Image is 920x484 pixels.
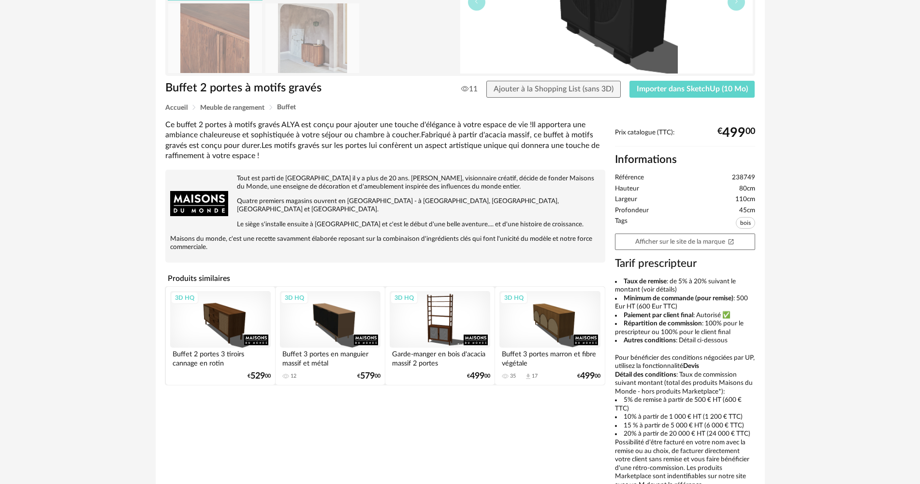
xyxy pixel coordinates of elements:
div: Breadcrumb [165,104,755,111]
span: bois [736,217,755,229]
div: Prix catalogue (TTC): [615,129,755,147]
b: Minimum de commande (pour remise) [624,295,733,302]
div: € 00 [248,373,271,380]
p: Le siège s'installe ensuite à [GEOGRAPHIC_DATA] et c'est le début d'une belle aventure.... et d'u... [170,220,600,229]
div: 35 [510,373,516,380]
a: 3D HQ Garde-manger en bois d'acacia massif 2 portes €49900 [385,287,495,385]
span: 45cm [739,206,755,215]
div: 3D HQ [500,292,528,304]
span: 579 [360,373,375,380]
span: 499 [580,373,595,380]
span: 529 [250,373,265,380]
div: Buffet 3 portes marron et fibre végétale [499,348,600,367]
li: : Autorisé ✅ [615,311,755,320]
span: Importer dans SketchUp (10 Mo) [637,85,748,93]
p: Tout est parti de [GEOGRAPHIC_DATA] il y a plus de 20 ans. [PERSON_NAME], visionnaire créatif, dé... [170,175,600,191]
div: 3D HQ [171,292,199,304]
span: Accueil [165,104,188,111]
li: : Détail ci-dessous [615,337,755,345]
div: Buffet 2 portes 3 tiroirs cannage en rotin [170,348,271,367]
div: 12 [291,373,296,380]
b: Autres conditions [624,337,676,344]
div: € 00 [467,373,490,380]
div: Buffet 3 portes en manguier massif et métal [280,348,380,367]
div: € 00 [717,129,755,137]
span: 80cm [739,185,755,193]
li: : 100% pour le prescripteur ou 100% pour le client final [615,320,755,337]
img: brand logo [170,175,228,233]
li: 15 % à partir de 5 000 € HT (6 000 € TTC) [615,422,755,430]
a: 3D HQ Buffet 2 portes 3 tiroirs cannage en rotin €52900 [166,287,275,385]
h3: Tarif prescripteur [615,257,755,271]
b: Taux de remise [624,278,667,285]
h4: Produits similaires [165,271,605,286]
a: 3D HQ Buffet 3 portes marron et fibre végétale 35 Download icon 17 €49900 [495,287,604,385]
img: buffet-2-portes-a-motifs-graves-1000-1-6-238749_3.jpg [168,3,262,73]
div: 3D HQ [280,292,308,304]
b: Devis [683,363,699,369]
span: Ajouter à la Shopping List (sans 3D) [494,85,613,93]
p: Maisons du monde, c'est une recette savamment élaborée reposant sur la combinaison d'ingrédients ... [170,235,600,251]
button: Importer dans SketchUp (10 Mo) [629,81,755,98]
h1: Buffet 2 portes à motifs gravés [165,81,406,96]
span: Tags [615,217,628,231]
span: 110cm [735,195,755,204]
b: Paiement par client final [624,312,693,319]
a: 3D HQ Buffet 3 portes en manguier massif et métal 12 €57900 [276,287,385,385]
div: 3D HQ [390,292,418,304]
div: 17 [532,373,538,380]
span: Open In New icon [728,238,734,245]
div: Garde-manger en bois d'acacia massif 2 portes [390,348,490,367]
span: 499 [470,373,484,380]
span: 11 [461,84,478,94]
span: Buffet [277,104,296,111]
span: Download icon [525,373,532,380]
div: Ce buffet 2 portes à motifs gravés ALYA est conçu pour ajouter une touche d'élégance à votre espa... [165,120,605,161]
span: 499 [722,129,745,137]
b: Détail des conditions [615,371,676,378]
span: Référence [615,174,644,182]
li: : 500 Eur HT (600 Eur TTC) [615,294,755,311]
span: Meuble de rangement [200,104,264,111]
b: Répartition de commission [624,320,702,327]
li: : de 5% à 20% suivant le montant (voir détails) [615,278,755,294]
li: 10% à partir de 1 000 € HT (1 200 € TTC) [615,413,755,422]
h2: Informations [615,153,755,167]
span: 238749 [732,174,755,182]
button: Ajouter à la Shopping List (sans 3D) [486,81,621,98]
div: € 00 [577,373,600,380]
div: € 00 [357,373,380,380]
span: Profondeur [615,206,649,215]
p: Quatre premiers magasins ouvrent en [GEOGRAPHIC_DATA] - à [GEOGRAPHIC_DATA], [GEOGRAPHIC_DATA], [... [170,197,600,214]
a: Afficher sur le site de la marqueOpen In New icon [615,234,755,250]
img: buffet-2-portes-a-motifs-graves-1000-1-6-238749_6.jpg [265,3,359,73]
span: Hauteur [615,185,639,193]
span: Largeur [615,195,637,204]
li: 5% de remise à partir de 500 € HT (600 € TTC) [615,396,755,413]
